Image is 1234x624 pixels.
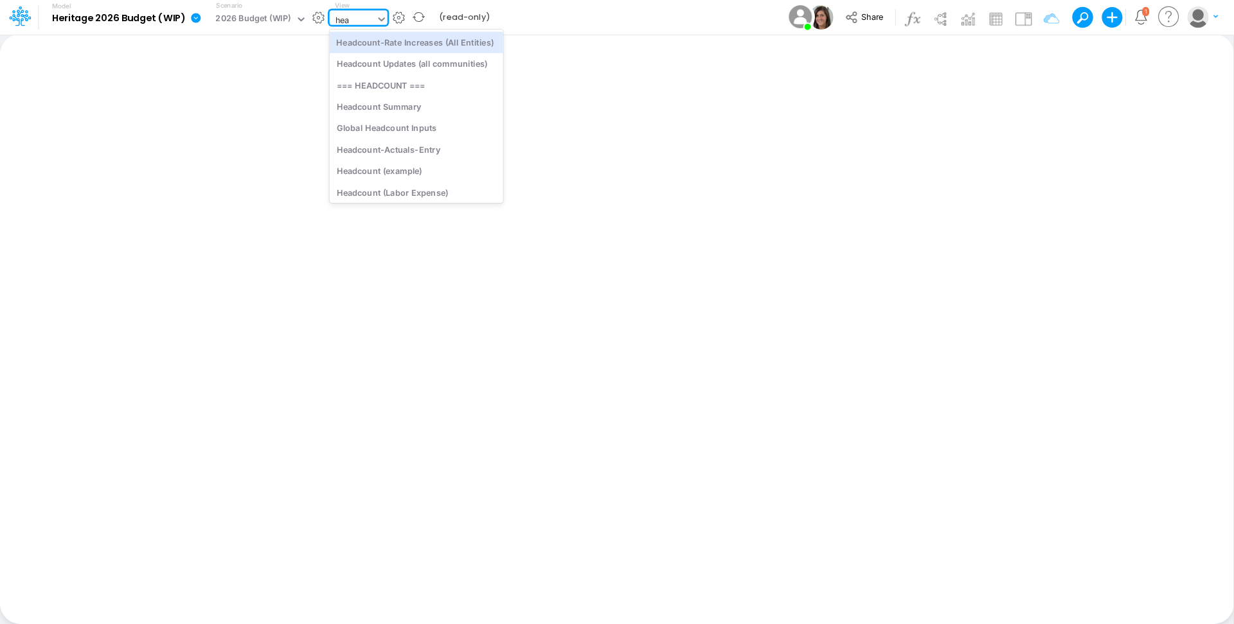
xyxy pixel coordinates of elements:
b: (read-only) [439,12,490,23]
div: Headcount Updates (all communities) [330,53,503,74]
label: Model [52,3,71,10]
div: Global Headcount Inputs [330,117,503,139]
div: 1 unread items [1145,8,1147,14]
label: View [335,1,350,10]
div: Headcount Summary [330,96,503,117]
button: Share [839,8,892,28]
img: User Image Icon [809,5,833,30]
div: Headcount (example) [330,160,503,182]
b: Heritage 2026 Budget (WIP) [52,13,186,24]
div: Headcount (Labor Expense) [330,182,503,203]
div: Headcount-Actuals-Entry [330,139,503,160]
div: === HEADCOUNT === [330,74,503,96]
div: 2026 Budget (WIP) [215,12,291,27]
div: Headcount-Rate Increases (All Entities) [330,31,503,53]
img: User Image Icon [785,3,814,31]
span: Share [861,12,883,21]
label: Scenario [216,1,242,10]
a: Notifications [1134,10,1149,24]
